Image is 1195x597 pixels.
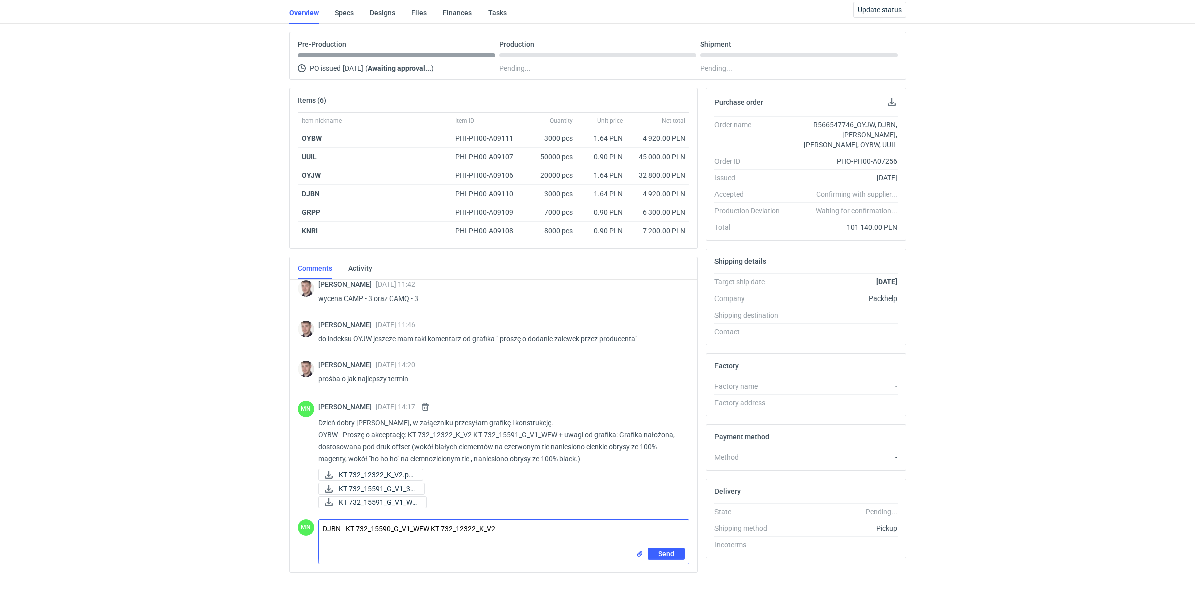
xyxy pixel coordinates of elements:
div: 8000 pcs [527,222,577,240]
div: Order ID [714,156,788,166]
span: Item ID [455,117,474,125]
div: KT 732_15591_G_V1_3D.JPG [318,483,418,495]
span: KT 732_15591_G_V1_3D... [339,483,416,494]
div: KT 732_12322_K_V2.pdf [318,469,418,481]
span: Send [658,550,674,557]
div: 45 000.00 PLN [631,152,685,162]
p: Shipment [700,40,731,48]
span: Net total [662,117,685,125]
div: PHI-PH00-A09109 [455,207,523,217]
div: 4 920.00 PLN [631,189,685,199]
div: - [788,540,898,550]
div: PHI-PH00-A09108 [455,226,523,236]
span: [DATE] 14:20 [376,361,415,369]
button: Download PO [886,96,898,108]
span: Unit price [597,117,623,125]
button: Update status [853,2,906,18]
div: Order name [714,120,788,150]
div: Małgorzata Nowotna [298,401,314,417]
span: [DATE] 11:46 [376,321,415,329]
a: Specs [335,2,354,24]
strong: UUIL [302,153,317,161]
h2: Factory [714,362,739,370]
p: Dzień dobry [PERSON_NAME], w załączniku przesyłam grafikę i konstrukcję. OYBW - Proszę o akceptac... [318,417,681,465]
a: Tasks [488,2,507,24]
span: [PERSON_NAME] [318,361,376,369]
span: Item nickname [302,117,342,125]
strong: [DATE] [876,278,897,286]
span: Quantity [550,117,573,125]
div: Factory address [714,398,788,408]
span: Update status [858,6,902,13]
p: wycena CAMP - 3 oraz CAMQ - 3 [318,292,681,305]
em: Confirming with supplier... [816,190,897,198]
a: Overview [289,2,319,24]
div: Total [714,222,788,232]
div: 32 800.00 PLN [631,170,685,180]
h2: Purchase order [714,98,763,106]
div: 4 920.00 PLN [631,133,685,143]
div: R566547746_OYJW, DJBN, [PERSON_NAME], [PERSON_NAME], OYBW, UUIL [788,120,898,150]
span: [PERSON_NAME] [318,321,376,329]
div: PHO-PH00-A07256 [788,156,898,166]
div: 1.64 PLN [581,189,623,199]
a: Files [411,2,427,24]
img: Maciej Sikora [298,361,314,377]
div: 6 300.00 PLN [631,207,685,217]
div: Factory name [714,381,788,391]
a: Designs [370,2,395,24]
h2: Payment method [714,433,769,441]
span: [PERSON_NAME] [318,280,376,288]
div: Company [714,293,788,304]
strong: DJBN [302,190,320,198]
div: PHI-PH00-A09111 [455,133,523,143]
em: Waiting for confirmation... [816,206,897,216]
div: 3000 pcs [527,129,577,148]
span: KT 732_15591_G_V1_WE... [339,497,418,508]
img: Maciej Sikora [298,280,314,297]
h2: Shipping details [714,257,766,265]
div: Małgorzata Nowotna [298,519,314,536]
div: Packhelp [788,293,898,304]
div: PHI-PH00-A09106 [455,170,523,180]
div: - [788,381,898,391]
span: KT 732_12322_K_V2.pd... [339,469,415,480]
button: Send [648,548,685,560]
a: Comments [298,257,332,279]
figcaption: MN [298,519,314,536]
a: Finances [443,2,472,24]
div: 7000 pcs [527,203,577,222]
div: - [788,398,898,408]
p: do indeksu OYJW jeszcze mam taki komentarz od grafika " proszę o dodanie zalewek przez producenta" [318,333,681,345]
strong: GRPP [302,208,320,216]
div: 20000 pcs [527,166,577,185]
div: 1.64 PLN [581,133,623,143]
strong: Awaiting approval... [368,64,431,72]
div: PHI-PH00-A09110 [455,189,523,199]
div: Production Deviation [714,206,788,216]
span: ) [431,64,434,72]
div: 7 200.00 PLN [631,226,685,236]
p: prośba o jak najlepszy termin [318,373,681,385]
span: [DATE] 11:42 [376,280,415,288]
span: ( [365,64,368,72]
div: State [714,507,788,517]
img: Maciej Sikora [298,321,314,337]
span: [DATE] 14:17 [376,403,415,411]
div: Pickup [788,523,898,533]
p: Production [499,40,534,48]
div: Contact [714,327,788,337]
a: Activity [348,257,372,279]
button: KT 732_15591_G_V1_WE... [318,496,427,508]
h2: Items (6) [298,96,326,104]
div: Pending... [700,62,898,74]
p: Pre-Production [298,40,346,48]
div: - [788,452,898,462]
div: Shipping destination [714,310,788,320]
span: Pending... [499,62,531,74]
div: 0.90 PLN [581,207,623,217]
div: Issued [714,173,788,183]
